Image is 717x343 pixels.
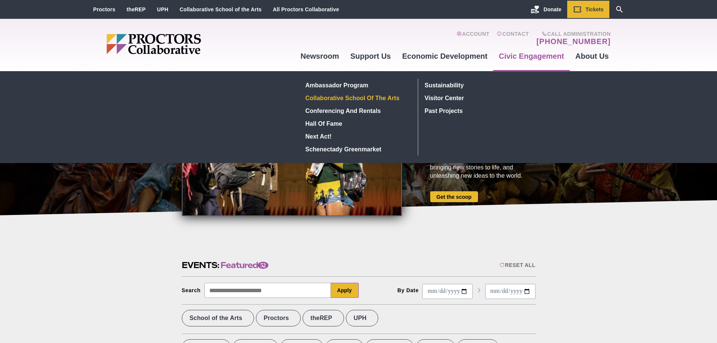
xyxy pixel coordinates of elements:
a: Tickets [567,1,609,18]
label: UPH [346,310,378,326]
label: theREP [303,310,344,326]
img: Proctors logo [107,34,259,54]
a: Donate [525,1,567,18]
a: Civic Engagement [493,46,569,66]
a: Conferencing and rentals [303,104,412,117]
label: School of the Arts [182,310,254,326]
a: Proctors [93,6,116,12]
button: Apply [331,283,359,298]
div: By Date [397,287,419,293]
span: Tickets [586,6,604,12]
a: Newsroom [295,46,344,66]
span: Donate [543,6,561,12]
a: UPH [157,6,168,12]
a: About Us [570,46,615,66]
a: Economic Development [397,46,493,66]
a: Ambassador Program [303,79,412,91]
div: Reset All [499,262,535,268]
span: 52 [258,262,268,269]
a: theREP [126,6,146,12]
a: Schenectady Greenmarket [303,143,412,155]
a: Search [609,1,630,18]
a: Past Projects [422,104,532,117]
a: Support Us [345,46,397,66]
a: Contact [497,31,529,46]
a: [PHONE_NUMBER] [536,37,610,46]
a: Hall of Fame [303,117,412,130]
span: Call Administration [534,31,610,37]
a: Visitor Center [422,91,532,104]
a: Collaborative School of the Arts [303,91,412,104]
a: All Proctors Collaborative [273,6,339,12]
a: Collaborative School of the Arts [180,6,262,12]
div: We are changing expectations on how the arts can serve a community, bringing new stories to life,... [430,147,536,180]
label: Proctors [256,310,301,326]
a: Next Act! [303,130,412,143]
span: Featured [221,259,268,271]
div: Search [182,287,201,293]
h2: Events: [182,259,268,271]
a: Get the scoop [430,191,478,202]
a: Account [457,31,489,46]
a: Sustainability [422,79,532,91]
